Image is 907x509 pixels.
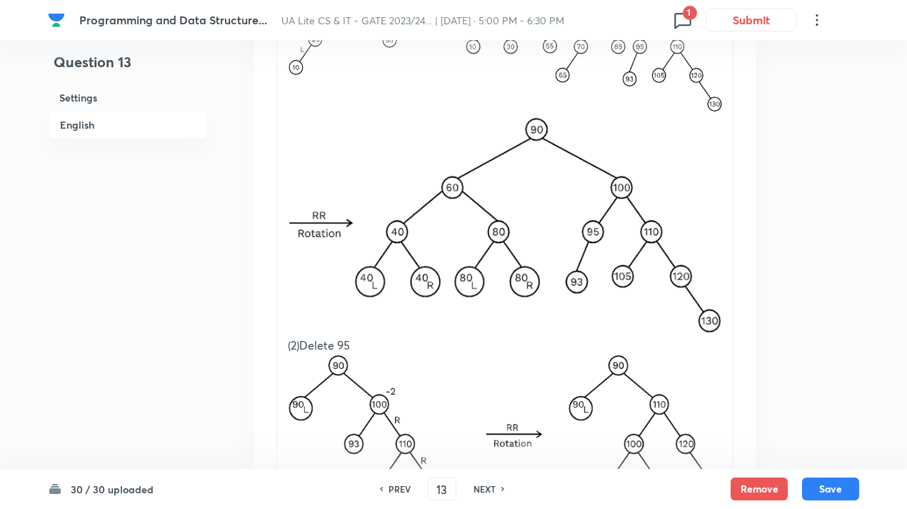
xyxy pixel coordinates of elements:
img: 17-03-22-05:40:32-AM [288,117,722,334]
button: Remove [731,478,788,500]
h4: Question 13 [48,51,208,84]
span: UA Lite CS & IT - GATE 2023/24... | [DATE] · 5:00 PM - 6:30 PM [281,14,564,27]
h6: English [48,111,208,139]
span: Programming and Data Structure... [79,12,267,27]
button: Save [802,478,859,500]
h6: NEXT [473,483,496,495]
img: Company Logo [48,11,65,29]
span: 1 [683,6,697,20]
button: Submit [706,9,797,31]
h6: 30 / 30 uploaded [71,482,154,497]
h6: Settings [48,84,208,111]
p: (2)Delete 95 [288,337,722,354]
h6: PREV [389,483,411,495]
a: Company Logo [48,11,68,29]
